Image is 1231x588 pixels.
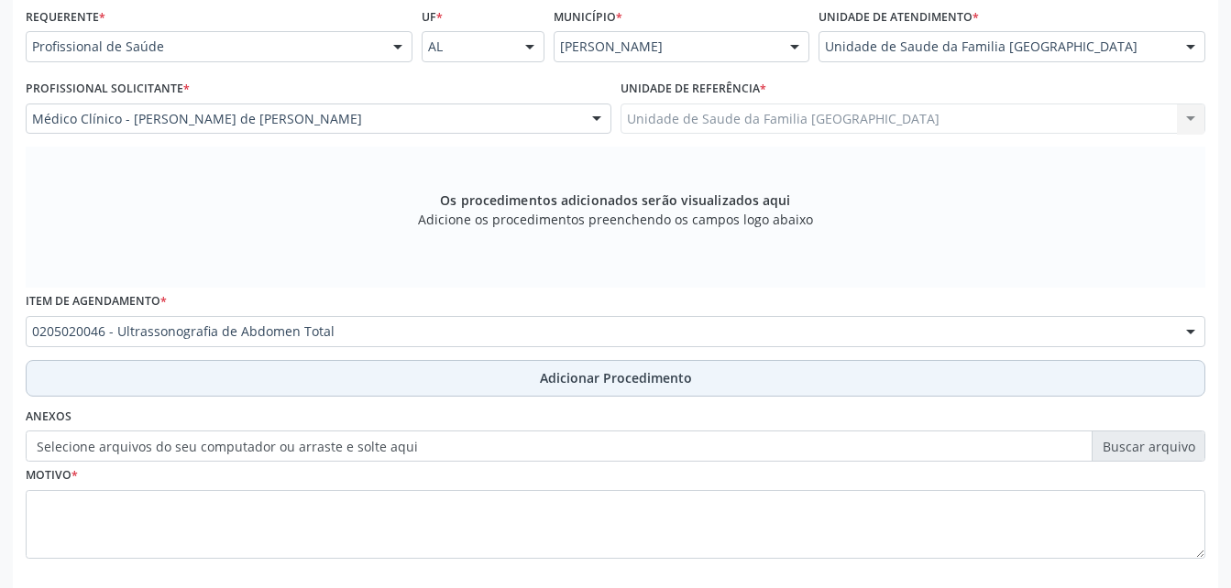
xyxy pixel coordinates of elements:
[825,38,1168,56] span: Unidade de Saude da Familia [GEOGRAPHIC_DATA]
[819,3,979,31] label: Unidade de atendimento
[32,322,1168,341] span: 0205020046 - Ultrassonografia de Abdomen Total
[554,3,622,31] label: Município
[422,3,443,31] label: UF
[418,210,813,229] span: Adicione os procedimentos preenchendo os campos logo abaixo
[621,75,766,103] label: Unidade de referência
[32,38,375,56] span: Profissional de Saúde
[540,368,692,387] span: Adicionar Procedimento
[26,360,1205,397] button: Adicionar Procedimento
[428,38,507,56] span: AL
[440,191,790,210] span: Os procedimentos adicionados serão visualizados aqui
[26,75,190,103] label: Profissional Solicitante
[26,3,105,31] label: Requerente
[560,38,771,56] span: [PERSON_NAME]
[26,462,78,490] label: Motivo
[32,110,574,128] span: Médico Clínico - [PERSON_NAME] de [PERSON_NAME]
[26,403,71,431] label: Anexos
[26,288,167,316] label: Item de agendamento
